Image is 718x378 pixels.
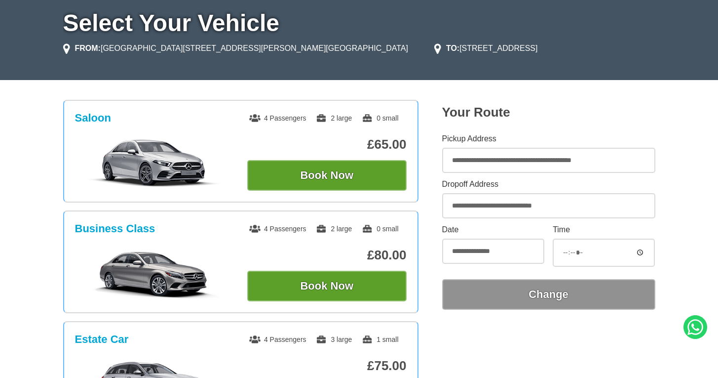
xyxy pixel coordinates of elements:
button: Book Now [247,271,407,301]
strong: TO: [446,44,459,52]
span: 0 small [362,225,398,233]
h3: Saloon [75,112,111,125]
p: £65.00 [247,137,407,152]
button: Book Now [247,160,407,191]
button: Change [442,279,655,310]
label: Date [442,226,544,234]
span: 2 large [316,225,352,233]
strong: FROM: [75,44,101,52]
label: Dropoff Address [442,180,655,188]
img: Business Class [80,249,228,298]
span: 4 Passengers [249,336,306,343]
li: [STREET_ADDRESS] [434,42,538,54]
li: [GEOGRAPHIC_DATA][STREET_ADDRESS][PERSON_NAME][GEOGRAPHIC_DATA] [63,42,408,54]
label: Pickup Address [442,135,655,143]
h3: Business Class [75,222,155,235]
h3: Estate Car [75,333,129,346]
h2: Your Route [442,105,655,120]
p: £75.00 [247,358,407,374]
span: 1 small [362,336,398,343]
label: Time [553,226,655,234]
p: £80.00 [247,248,407,263]
span: 4 Passengers [249,225,306,233]
img: Saloon [80,138,228,188]
span: 4 Passengers [249,114,306,122]
span: 0 small [362,114,398,122]
span: 3 large [316,336,352,343]
h1: Select Your Vehicle [63,11,655,35]
span: 2 large [316,114,352,122]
